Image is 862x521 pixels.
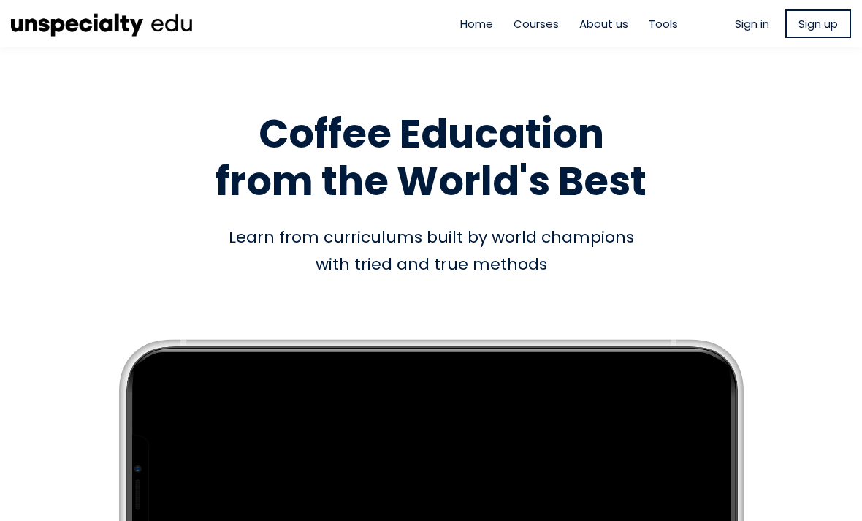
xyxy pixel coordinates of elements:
[15,224,847,278] div: Learn from curriculums built by world champions with tried and true methods
[514,15,559,32] a: Courses
[785,9,851,38] a: Sign up
[11,7,194,40] img: ec8cb47d53a36d742fcbd71bcb90b6e6.png
[798,15,838,32] span: Sign up
[460,15,493,32] a: Home
[735,15,769,32] a: Sign in
[15,110,847,205] h1: Coffee Education from the World's Best
[579,15,628,32] a: About us
[649,15,678,32] a: Tools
